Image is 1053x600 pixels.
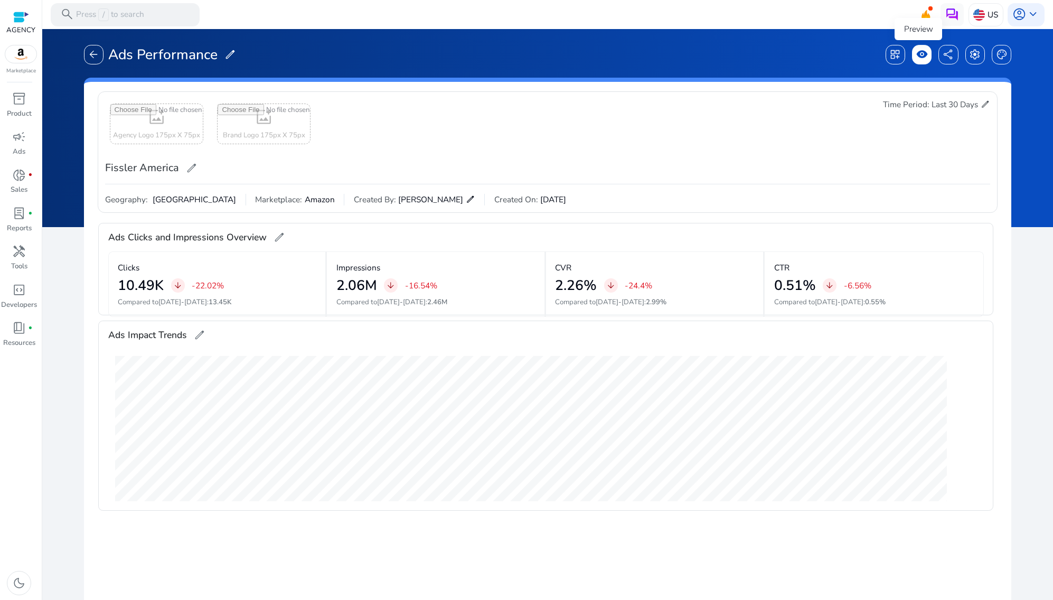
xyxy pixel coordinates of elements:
[774,277,816,294] h2: 0.51%
[916,49,928,60] span: visibility
[118,277,164,294] h2: 10.49K
[105,194,148,205] span: Geography:
[377,297,426,307] span: [DATE]-[DATE]
[118,297,316,308] p: Compared to :
[108,228,267,247] span: Ads Clicks and Impressions Overview
[427,297,447,307] span: 2.46M
[555,297,754,308] p: Compared to :
[11,261,27,272] p: Tools
[13,147,25,157] p: Ads
[5,45,37,63] img: amazon.svg
[88,49,99,60] span: arrow_back
[12,207,26,220] span: lab_profile
[60,7,74,21] span: search
[774,261,789,274] p: CTR
[466,195,475,204] span: edit
[398,194,463,205] span: [PERSON_NAME]
[555,277,597,294] h2: 2.26%
[28,211,33,216] span: fiber_manual_record
[28,173,33,177] span: fiber_manual_record
[774,297,974,308] p: Compared to :
[12,168,26,182] span: donut_small
[209,297,231,307] span: 13.45K
[540,194,566,205] span: [DATE]
[844,282,871,289] p: -6.56%
[646,297,666,307] span: 2.99%
[12,576,26,590] span: dark_mode
[996,49,1008,60] span: palette
[336,261,380,274] p: Impressions
[988,5,998,24] p: US
[11,185,27,195] p: Sales
[305,194,335,205] span: Amazon
[12,130,26,144] span: campaign
[1012,7,1026,21] span: account_circle
[865,297,886,307] span: 0.55%
[825,281,834,290] span: arrow_downward
[98,8,108,21] span: /
[883,99,929,110] span: Time Period:
[12,321,26,335] span: book_4
[6,67,36,75] p: Marketplace
[194,329,205,341] span: edit
[336,297,535,308] p: Compared to :
[1,300,37,311] p: Developers
[192,282,224,289] p: -22.02%
[354,194,396,205] span: Created By:
[405,282,437,289] p: -16.54%
[889,49,901,60] span: dashboard_customize
[7,223,32,234] p: Reports
[336,277,377,294] h2: 2.06M
[981,100,990,109] span: edit
[118,261,139,274] p: Clicks
[3,338,35,349] p: Resources
[105,160,179,176] span: Fissler America
[596,297,644,307] span: [DATE]-[DATE]
[108,45,218,64] span: Ads Performance
[6,25,35,36] p: AGENCY
[895,18,942,40] div: Preview
[386,281,396,290] span: arrow_downward
[606,281,616,290] span: arrow_downward
[815,297,863,307] span: [DATE]-[DATE]
[12,245,26,258] span: handyman
[255,194,302,205] span: Marketplace:
[555,261,571,274] p: CVR
[76,8,144,21] p: Press to search
[12,92,26,106] span: inventory_2
[151,194,236,205] span: [GEOGRAPHIC_DATA]
[7,109,32,119] p: Product
[932,99,978,110] span: Last 30 Days
[158,297,207,307] span: [DATE]-[DATE]
[943,49,954,60] span: share
[186,162,198,174] span: edit
[625,282,652,289] p: -24.4%
[108,326,187,344] span: Ads Impact Trends
[173,281,183,290] span: arrow_downward
[28,326,33,331] span: fiber_manual_record
[973,9,985,21] img: us.svg
[274,231,285,243] span: edit
[224,49,236,60] span: edit
[969,49,981,60] span: settings
[494,194,538,205] span: Created On:
[12,283,26,297] span: code_blocks
[1026,7,1040,21] span: keyboard_arrow_down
